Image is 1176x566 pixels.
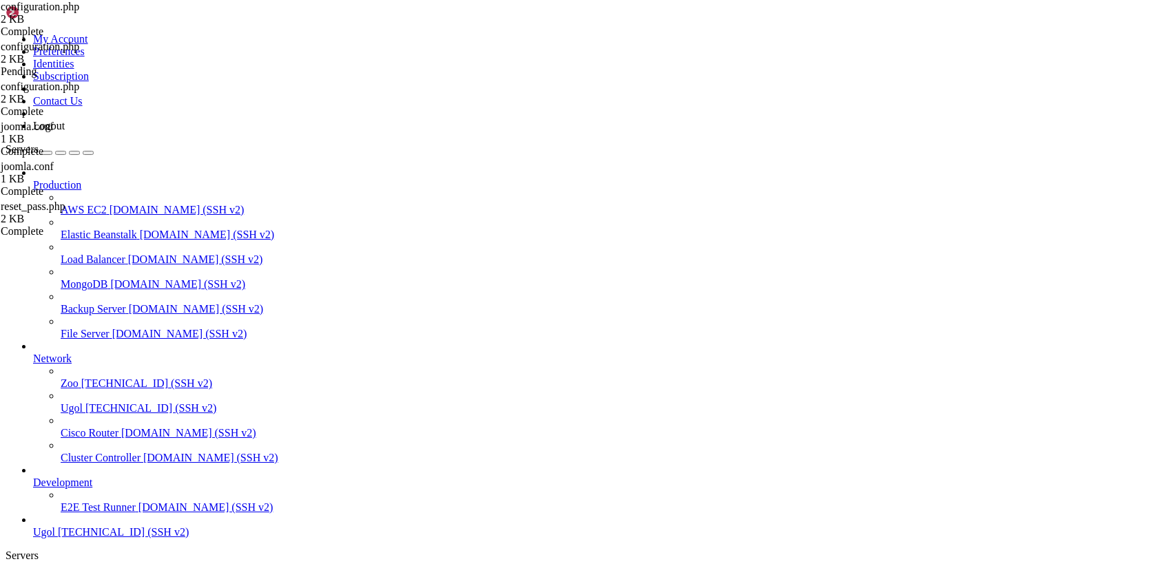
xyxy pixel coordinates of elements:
[1,200,65,212] span: reset_pass.php
[1,120,138,145] span: joomla.conf
[1,93,138,105] div: 2 KB
[1,173,138,185] div: 1 KB
[1,65,138,78] div: Pending
[1,41,138,65] span: configuration.php
[1,81,138,105] span: configuration.php
[1,120,54,132] span: joomla.conf
[1,13,138,25] div: 2 KB
[1,145,138,158] div: Complete
[1,200,138,225] span: reset_pass.php
[1,25,138,38] div: Complete
[1,160,54,172] span: joomla.conf
[1,81,79,92] span: configuration.php
[1,225,138,238] div: Complete
[1,185,138,198] div: Complete
[1,160,138,185] span: joomla.conf
[1,213,138,225] div: 2 KB
[1,105,138,118] div: Complete
[1,41,79,52] span: configuration.php
[1,133,138,145] div: 1 KB
[1,1,138,25] span: configuration.php
[1,53,138,65] div: 2 KB
[1,1,79,12] span: configuration.php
